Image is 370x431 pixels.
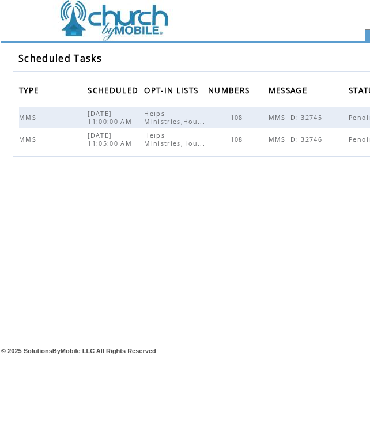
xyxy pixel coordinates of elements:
span: TYPE [19,82,41,101]
span: Helps Ministries,Hou... [144,131,208,148]
span: MESSAGE [269,82,310,101]
span: Scheduled Tasks [18,52,102,65]
span: Helps Ministries,Hou... [144,109,208,126]
span: 108 [231,135,246,143]
span: © 2025 SolutionsByMobile LLC All Rights Reserved [1,347,156,354]
span: 108 [231,114,246,122]
a: OPT-IN LISTS [144,86,201,93]
span: OPT-IN LISTS [144,82,201,101]
span: [DATE] 11:00:00 AM [88,109,135,126]
span: MMS ID: 32746 [269,135,325,143]
a: NUMBERS [208,86,252,93]
span: SCHEDULED [88,82,141,101]
span: MMS [19,135,39,143]
a: TYPE [19,86,41,93]
a: MESSAGE [269,86,310,93]
span: NUMBERS [208,82,252,101]
span: MMS ID: 32745 [269,114,325,122]
a: SCHEDULED [88,86,141,93]
span: MMS [19,114,39,122]
span: [DATE] 11:05:00 AM [88,131,135,148]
